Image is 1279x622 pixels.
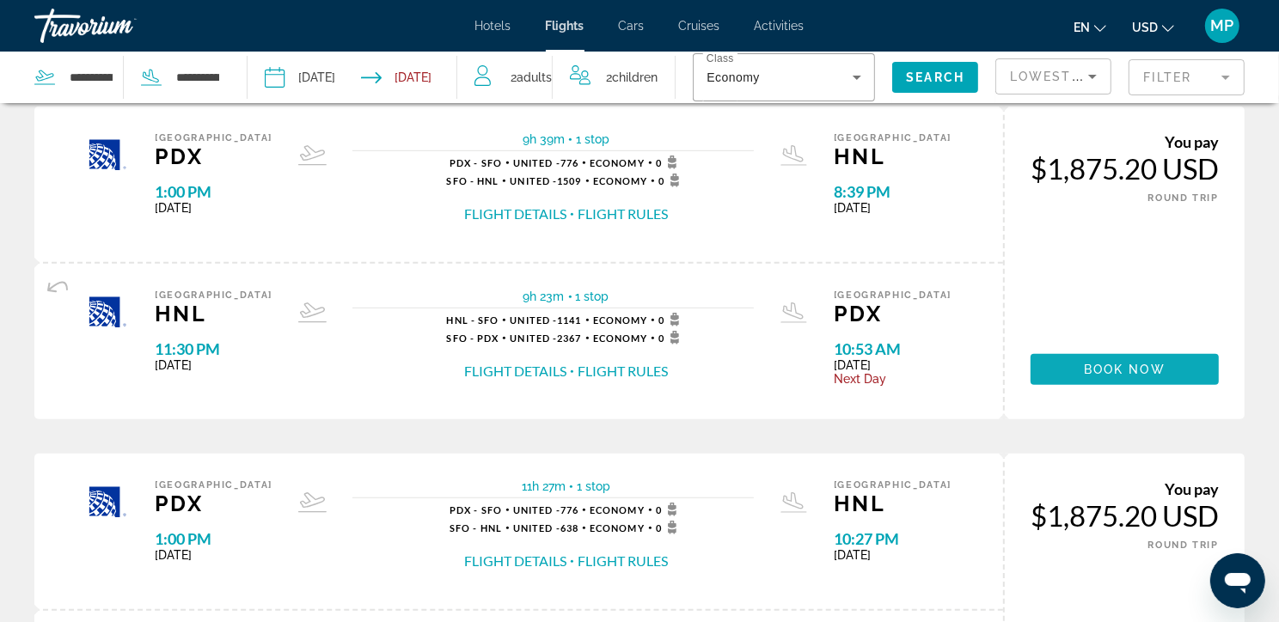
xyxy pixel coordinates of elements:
[1129,58,1245,96] button: Filter
[447,175,499,186] span: SFO - HNL
[1031,498,1219,533] div: $1,875.20 USD
[834,548,952,562] span: [DATE]
[1010,66,1097,87] mat-select: Sort by
[450,504,502,515] span: PDX - SFO
[656,521,682,534] span: 0
[1132,21,1158,34] span: USD
[593,175,648,186] span: Economy
[590,504,645,515] span: Economy
[155,290,272,301] span: [GEOGRAPHIC_DATA]
[1010,70,1120,83] span: Lowest Price
[578,362,668,381] button: Flight Rules
[450,157,502,168] span: PDX - SFO
[523,290,565,303] span: 9h 23m
[464,552,566,570] button: Flight Details
[834,301,952,326] span: PDX
[906,70,964,84] span: Search
[1031,132,1219,151] div: You pay
[755,19,805,33] a: Activities
[155,491,272,516] span: PDX
[656,503,682,516] span: 0
[593,314,648,326] span: Economy
[510,332,581,344] span: 2367
[576,290,609,303] span: 1 stop
[510,314,581,326] span: 1141
[457,52,675,103] button: Travelers: 2 adults, 2 children
[679,19,720,33] a: Cruises
[155,143,272,169] span: PDX
[578,552,668,570] button: Flight Rules
[523,132,565,146] span: 9h 39m
[513,504,578,515] span: 776
[1031,354,1219,385] button: Book now
[510,175,557,186] span: United -
[707,53,734,64] mat-label: Class
[834,529,952,548] span: 10:27 PM
[1211,17,1234,34] span: MP
[155,529,272,548] span: 1:00 PM
[522,479,566,493] span: 11h 27m
[606,65,658,89] span: 2
[834,372,952,386] span: Next Day
[513,504,560,515] span: United -
[447,314,499,326] span: HNL - SFO
[155,339,272,358] span: 11:30 PM
[658,331,685,345] span: 0
[510,314,557,326] span: United -
[834,143,952,169] span: HNL
[593,332,648,344] span: Economy
[834,290,952,301] span: [GEOGRAPHIC_DATA]
[834,132,952,143] span: [GEOGRAPHIC_DATA]
[834,358,952,372] span: [DATE]
[577,479,610,493] span: 1 stop
[513,157,560,168] span: United -
[576,132,609,146] span: 1 stop
[1074,15,1106,40] button: Change language
[361,52,431,103] button: Return date: Nov 16, 2025
[707,70,759,84] span: Economy
[513,522,560,534] span: United -
[578,204,668,223] button: Flight Rules
[1031,479,1219,498] div: You pay
[475,19,511,33] a: Hotels
[517,70,552,84] span: Adults
[590,157,645,168] span: Economy
[546,19,584,33] a: Flights
[155,132,272,143] span: [GEOGRAPHIC_DATA]
[447,332,499,344] span: SFO - PDX
[612,70,658,84] span: Children
[590,522,645,534] span: Economy
[619,19,645,33] a: Cars
[513,157,578,168] span: 776
[834,339,952,358] span: 10:53 AM
[834,182,952,201] span: 8:39 PM
[155,548,272,562] span: [DATE]
[155,301,272,326] span: HNL
[265,52,335,103] button: Depart date: Nov 10, 2025
[1074,21,1090,34] span: en
[1148,540,1220,551] span: ROUND TRIP
[510,175,581,186] span: 1509
[155,479,272,491] span: [GEOGRAPHIC_DATA]
[464,204,566,223] button: Flight Details
[834,479,952,491] span: [GEOGRAPHIC_DATA]
[892,62,978,93] button: Search
[510,332,557,344] span: United -
[464,362,566,381] button: Flight Details
[658,174,685,187] span: 0
[155,182,272,201] span: 1:00 PM
[1031,151,1219,186] div: $1,875.20 USD
[1210,553,1265,608] iframe: Button to launch messaging window
[155,358,272,372] span: [DATE]
[1200,8,1245,44] button: User Menu
[834,201,952,215] span: [DATE]
[34,3,206,48] a: Travorium
[155,201,272,215] span: [DATE]
[450,522,502,534] span: SFO - HNL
